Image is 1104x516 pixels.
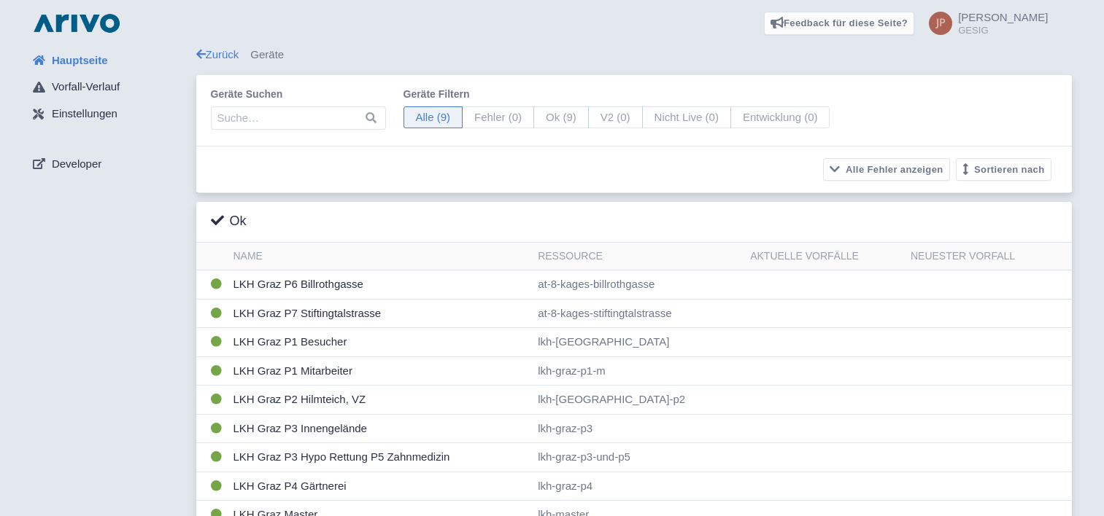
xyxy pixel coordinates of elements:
td: lkh-[GEOGRAPHIC_DATA]-p2 [532,386,744,415]
span: Developer [52,156,101,173]
td: LKH Graz P1 Mitarbeiter [228,356,533,386]
span: [PERSON_NAME] [958,11,1048,23]
span: Entwicklung (0) [730,106,830,129]
button: Alle Fehler anzeigen [823,158,950,181]
td: LKH Graz P3 Innengelände [228,414,533,443]
td: LKH Graz P2 Hilmteich, VZ [228,386,533,415]
span: Hauptseite [52,52,108,69]
span: Fehler (0) [462,106,534,129]
label: Geräte suchen [211,87,386,102]
img: logo [30,12,123,35]
a: Vorfall-Verlauf [21,74,196,101]
span: Einstellungen [52,106,117,122]
span: Alle (9) [404,106,463,129]
a: [PERSON_NAME] GESIG [920,12,1048,35]
td: LKH Graz P7 Stiftingtalstrasse [228,299,533,328]
td: LKH Graz P3 Hypo Rettung P5 Zahnmedizin [228,443,533,472]
input: Suche… [211,106,386,130]
a: Feedback für diese Seite? [764,12,915,35]
td: lkh-graz-p1-m [532,356,744,386]
span: Nicht Live (0) [642,106,731,129]
a: Zurück [196,48,239,60]
th: Aktuelle Vorfälle [744,243,905,270]
div: Geräte [196,47,1072,63]
td: at-8-kages-billrothgasse [532,270,744,300]
small: GESIG [958,26,1048,35]
span: V2 (0) [588,106,643,129]
span: Ok (9) [533,106,589,129]
td: lkh-graz-p3-und-p5 [532,443,744,472]
a: Hauptseite [21,47,196,74]
td: at-8-kages-stiftingtalstrasse [532,299,744,328]
td: lkh-graz-p4 [532,472,744,501]
label: Geräte filtern [404,87,830,102]
button: Sortieren nach [956,158,1051,181]
a: Einstellungen [21,101,196,128]
td: LKH Graz P6 Billrothgasse [228,270,533,300]
td: lkh-graz-p3 [532,414,744,443]
th: Ressource [532,243,744,270]
h3: Ok [211,214,247,230]
td: LKH Graz P4 Gärtnerei [228,472,533,501]
td: LKH Graz P1 Besucher [228,328,533,357]
td: lkh-[GEOGRAPHIC_DATA] [532,328,744,357]
th: Neuester Vorfall [905,243,1072,270]
th: Name [228,243,533,270]
span: Vorfall-Verlauf [52,79,120,95]
a: Developer [21,150,196,178]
